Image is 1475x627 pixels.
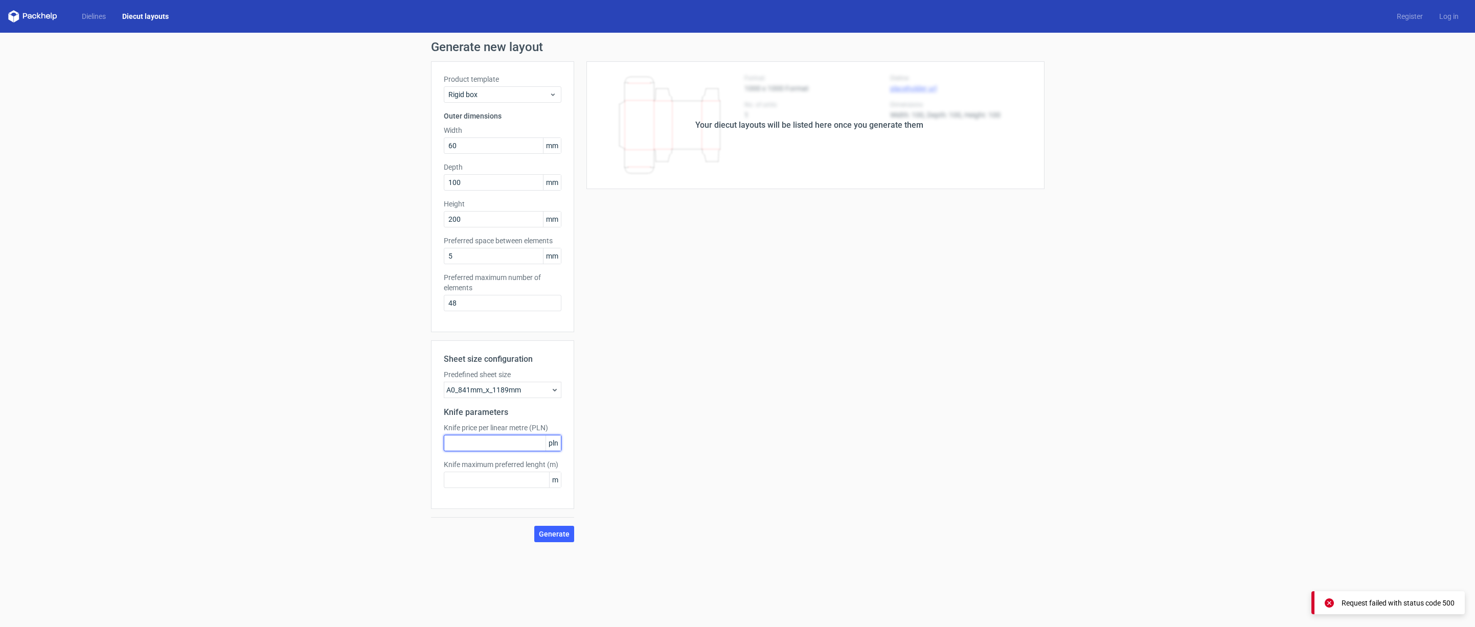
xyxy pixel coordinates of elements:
a: Dielines [74,11,114,21]
h2: Knife parameters [444,406,561,419]
label: Product template [444,74,561,84]
span: pln [546,435,561,451]
label: Depth [444,162,561,172]
span: Rigid box [448,89,549,100]
span: mm [543,212,561,227]
span: mm [543,175,561,190]
span: mm [543,248,561,264]
span: Generate [539,530,570,538]
label: Height [444,199,561,209]
label: Knife price per linear metre (PLN) [444,423,561,433]
div: Your diecut layouts will be listed here once you generate them [695,119,923,131]
a: Register [1389,11,1431,21]
label: Knife maximum preferred lenght (m) [444,459,561,470]
span: mm [543,138,561,153]
span: m [549,472,561,487]
a: Diecut layouts [114,11,177,21]
label: Preferred maximum number of elements [444,272,561,293]
div: A0_841mm_x_1189mm [444,382,561,398]
label: Preferred space between elements [444,236,561,246]
label: Predefined sheet size [444,369,561,380]
a: Log in [1431,11,1467,21]
div: Request failed with status code 500 [1342,598,1455,608]
label: Width [444,125,561,135]
h3: Outer dimensions [444,111,561,121]
h2: Sheet size configuration [444,353,561,365]
h1: Generate new layout [431,41,1045,53]
button: Generate [534,526,574,542]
